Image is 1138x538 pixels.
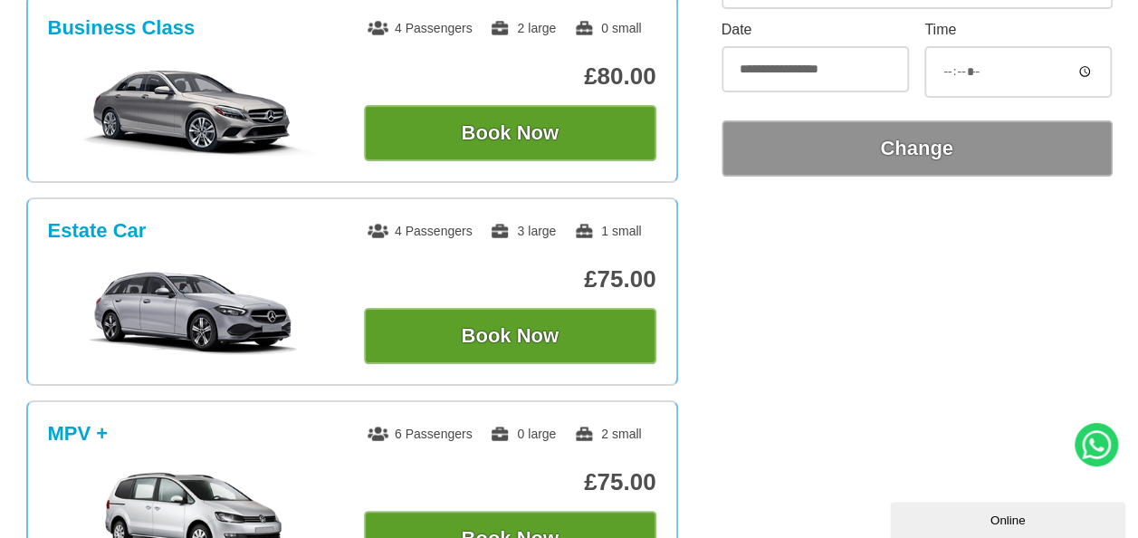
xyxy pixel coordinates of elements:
[48,16,196,40] h3: Business Class
[574,21,641,35] span: 0 small
[574,224,641,238] span: 1 small
[364,308,656,364] button: Book Now
[57,65,330,156] img: Business Class
[48,219,147,243] h3: Estate Car
[364,265,656,293] p: £75.00
[57,268,330,359] img: Estate Car
[364,468,656,496] p: £75.00
[722,120,1113,177] button: Change
[364,105,656,161] button: Book Now
[364,62,656,91] p: £80.00
[574,427,641,441] span: 2 small
[490,21,556,35] span: 2 large
[368,21,473,35] span: 4 Passengers
[368,224,473,238] span: 4 Passengers
[368,427,473,441] span: 6 Passengers
[890,498,1129,538] iframe: chat widget
[48,422,109,446] h3: MPV +
[490,224,556,238] span: 3 large
[722,23,909,37] label: Date
[490,427,556,441] span: 0 large
[924,23,1112,37] label: Time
